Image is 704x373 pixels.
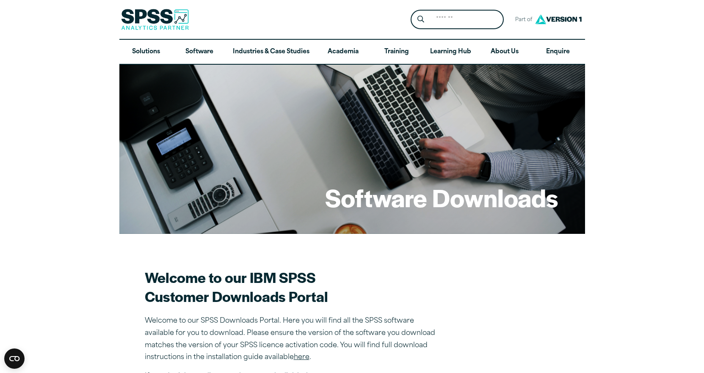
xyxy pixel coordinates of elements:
[417,16,424,23] svg: Search magnifying glass icon
[145,315,441,364] p: Welcome to our SPSS Downloads Portal. Here you will find all the SPSS software available for you ...
[145,268,441,306] h2: Welcome to our IBM SPSS Customer Downloads Portal
[226,40,316,64] a: Industries & Case Studies
[121,9,189,30] img: SPSS Analytics Partner
[478,40,531,64] a: About Us
[119,40,585,64] nav: Desktop version of site main menu
[119,40,173,64] a: Solutions
[370,40,423,64] a: Training
[423,40,478,64] a: Learning Hub
[173,40,226,64] a: Software
[325,181,558,214] h1: Software Downloads
[316,40,370,64] a: Academia
[413,12,428,27] button: Search magnifying glass icon
[294,354,309,361] a: here
[4,348,25,369] button: Open CMP widget
[511,14,533,26] span: Part of
[531,40,585,64] a: Enquire
[411,10,504,30] form: Site Header Search Form
[533,11,584,27] img: Version1 Logo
